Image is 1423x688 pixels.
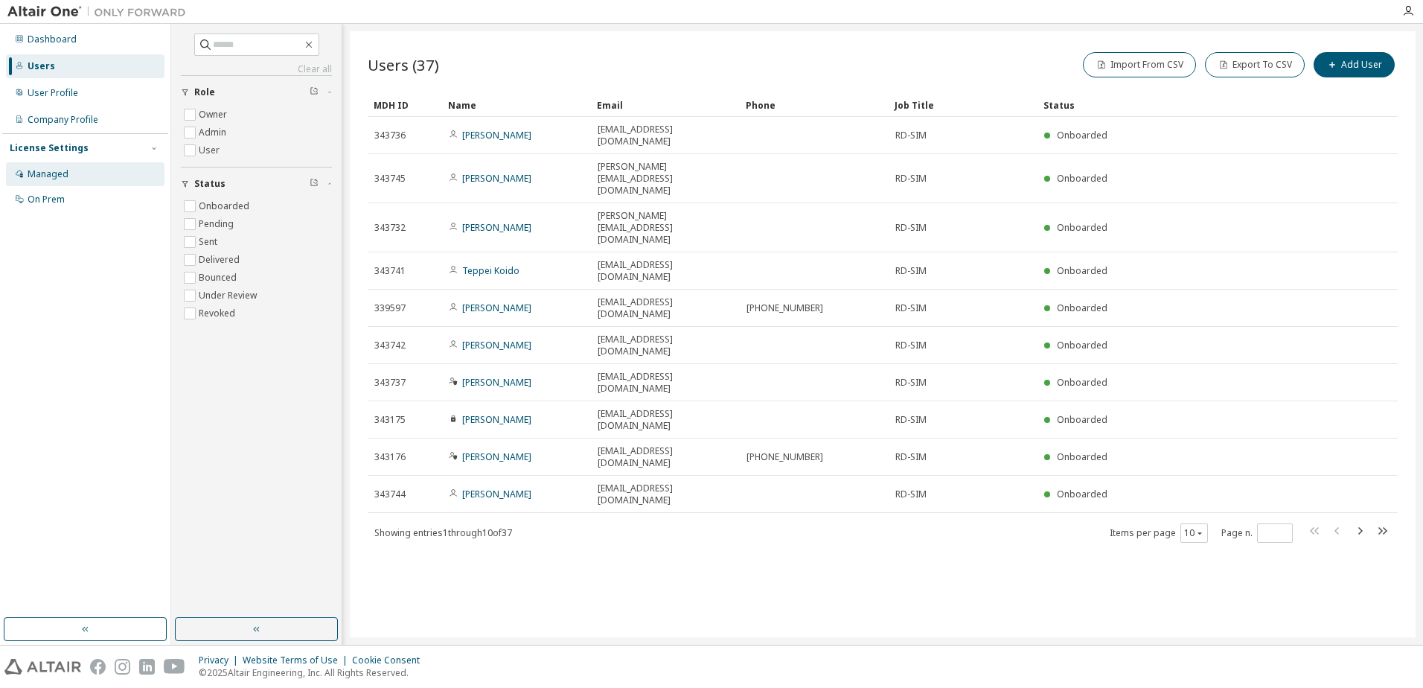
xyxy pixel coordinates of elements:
span: 343741 [374,265,406,277]
a: [PERSON_NAME] [462,488,531,500]
span: Onboarded [1057,488,1107,500]
span: [EMAIL_ADDRESS][DOMAIN_NAME] [598,334,733,357]
span: 343737 [374,377,406,389]
span: RD-SIM [895,222,927,234]
a: Teppei Koido [462,264,519,277]
span: Role [194,86,215,98]
button: Export To CSV [1205,52,1305,77]
div: Dashboard [28,34,77,45]
label: Bounced [199,269,240,287]
span: Onboarded [1057,413,1107,426]
a: [PERSON_NAME] [462,450,531,463]
a: [PERSON_NAME] [462,129,531,141]
span: [EMAIL_ADDRESS][DOMAIN_NAME] [598,124,733,147]
span: RD-SIM [895,414,927,426]
button: Add User [1314,52,1395,77]
span: RD-SIM [895,377,927,389]
span: Showing entries 1 through 10 of 37 [374,526,512,539]
span: Onboarded [1057,376,1107,389]
label: Admin [199,124,229,141]
span: Items per page [1110,523,1208,543]
img: Altair One [7,4,194,19]
div: Name [448,93,585,117]
div: User Profile [28,87,78,99]
span: Onboarded [1057,339,1107,351]
span: RD-SIM [895,302,927,314]
span: [PERSON_NAME][EMAIL_ADDRESS][DOMAIN_NAME] [598,161,733,197]
img: facebook.svg [90,659,106,675]
span: [EMAIL_ADDRESS][DOMAIN_NAME] [598,259,733,283]
div: Company Profile [28,114,98,126]
span: Onboarded [1057,221,1107,234]
button: Role [181,76,332,109]
span: RD-SIM [895,173,927,185]
div: Managed [28,168,68,180]
p: © 2025 Altair Engineering, Inc. All Rights Reserved. [199,666,429,679]
span: Onboarded [1057,172,1107,185]
span: Status [194,178,226,190]
span: [PHONE_NUMBER] [746,302,823,314]
span: Onboarded [1057,129,1107,141]
span: [PERSON_NAME][EMAIL_ADDRESS][DOMAIN_NAME] [598,210,733,246]
span: 343732 [374,222,406,234]
a: [PERSON_NAME] [462,302,531,314]
span: [EMAIL_ADDRESS][DOMAIN_NAME] [598,296,733,320]
div: Users [28,60,55,72]
span: RD-SIM [895,265,927,277]
span: Page n. [1221,523,1293,543]
div: Cookie Consent [352,654,429,666]
span: Onboarded [1057,450,1107,463]
span: RD-SIM [895,451,927,463]
div: Status [1043,93,1320,117]
button: Status [181,168,332,200]
span: Onboarded [1057,264,1107,277]
span: Clear filter [310,86,319,98]
span: RD-SIM [895,340,927,351]
button: 10 [1184,527,1204,539]
a: [PERSON_NAME] [462,376,531,389]
div: On Prem [28,194,65,206]
span: 343744 [374,488,406,500]
label: Sent [199,233,220,251]
label: Revoked [199,305,238,322]
img: altair_logo.svg [4,659,81,675]
span: 339597 [374,302,406,314]
label: User [199,141,223,159]
div: Phone [746,93,883,117]
span: [EMAIL_ADDRESS][DOMAIN_NAME] [598,445,733,469]
img: youtube.svg [164,659,185,675]
span: [EMAIL_ADDRESS][DOMAIN_NAME] [598,482,733,506]
span: 343176 [374,451,406,463]
span: Users (37) [368,54,439,75]
span: Clear filter [310,178,319,190]
a: [PERSON_NAME] [462,172,531,185]
label: Delivered [199,251,243,269]
div: MDH ID [374,93,436,117]
a: [PERSON_NAME] [462,221,531,234]
a: [PERSON_NAME] [462,413,531,426]
a: Clear all [181,63,332,75]
a: [PERSON_NAME] [462,339,531,351]
button: Import From CSV [1083,52,1196,77]
span: 343175 [374,414,406,426]
label: Pending [199,215,237,233]
span: 343736 [374,130,406,141]
span: [EMAIL_ADDRESS][DOMAIN_NAME] [598,371,733,395]
span: RD-SIM [895,130,927,141]
div: License Settings [10,142,89,154]
div: Job Title [895,93,1032,117]
div: Email [597,93,734,117]
img: instagram.svg [115,659,130,675]
span: 343745 [374,173,406,185]
span: [EMAIL_ADDRESS][DOMAIN_NAME] [598,408,733,432]
span: 343742 [374,340,406,351]
div: Privacy [199,654,243,666]
label: Onboarded [199,197,252,215]
label: Under Review [199,287,260,305]
span: Onboarded [1057,302,1107,314]
label: Owner [199,106,230,124]
span: RD-SIM [895,488,927,500]
img: linkedin.svg [139,659,155,675]
div: Website Terms of Use [243,654,352,666]
span: [PHONE_NUMBER] [746,451,823,463]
